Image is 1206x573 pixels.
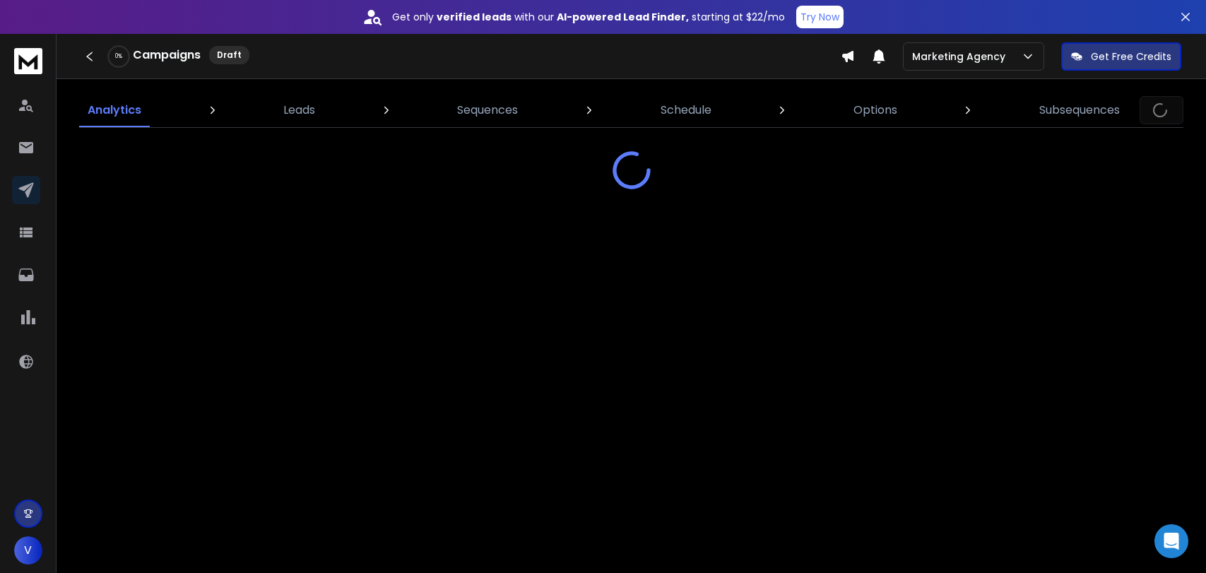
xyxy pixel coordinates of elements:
[14,48,42,74] img: logo
[1154,524,1188,558] div: Open Intercom Messenger
[275,93,324,127] a: Leads
[88,102,141,119] p: Analytics
[115,52,122,61] p: 0 %
[457,102,518,119] p: Sequences
[392,10,785,24] p: Get only with our starting at $22/mo
[661,102,711,119] p: Schedule
[1061,42,1181,71] button: Get Free Credits
[796,6,844,28] button: Try Now
[912,49,1011,64] p: Marketing Agency
[853,102,897,119] p: Options
[79,93,150,127] a: Analytics
[283,102,315,119] p: Leads
[437,10,512,24] strong: verified leads
[1031,93,1128,127] a: Subsequences
[14,536,42,565] button: V
[557,10,689,24] strong: AI-powered Lead Finder,
[1091,49,1171,64] p: Get Free Credits
[800,10,839,24] p: Try Now
[652,93,720,127] a: Schedule
[845,93,906,127] a: Options
[1039,102,1120,119] p: Subsequences
[449,93,526,127] a: Sequences
[133,47,201,64] h1: Campaigns
[209,46,249,64] div: Draft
